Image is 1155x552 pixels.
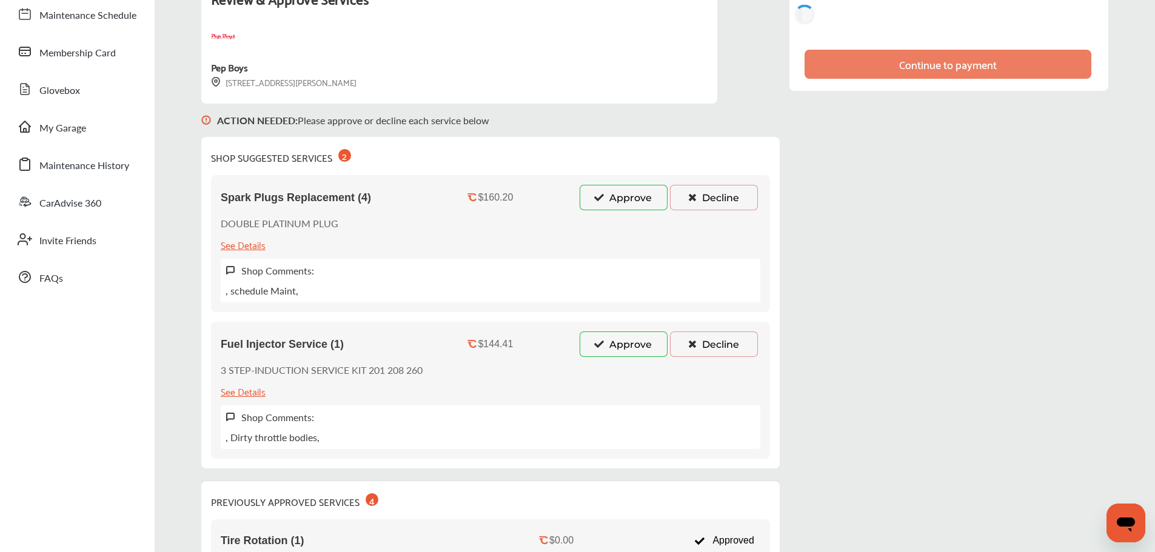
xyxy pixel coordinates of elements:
[226,412,235,422] img: svg+xml;base64,PHN2ZyB3aWR0aD0iMTYiIGhlaWdodD0iMTciIHZpZXdCb3g9IjAgMCAxNiAxNyIgZmlsbD0ibm9uZSIgeG...
[580,185,668,210] button: Approve
[226,284,298,298] p: , schedule Maint,
[221,363,423,377] p: 3 STEP-INDUCTION SERVICE KIT 201 208 260
[221,216,338,230] p: DOUBLE PLATINUM PLUG
[11,186,142,218] a: CarAdvise 360
[11,148,142,180] a: Maintenance History
[1106,504,1145,542] iframe: Button to launch messaging window
[39,271,63,287] span: FAQs
[221,534,304,547] span: Tire Rotation (1)
[217,113,298,127] b: ACTION NEEDED :
[211,75,357,89] div: [STREET_ADDRESS][PERSON_NAME]
[478,192,513,203] div: $160.20
[670,331,758,357] button: Decline
[478,339,513,350] div: $144.41
[549,535,574,546] div: $0.00
[580,331,668,357] button: Approve
[201,104,211,137] img: svg+xml;base64,PHN2ZyB3aWR0aD0iMTYiIGhlaWdodD0iMTciIHZpZXdCb3g9IjAgMCAxNiAxNyIgZmlsbD0ibm9uZSIgeG...
[211,147,351,165] div: SHOP SUGGESTED SERVICES
[338,149,351,162] div: 2
[211,77,221,87] img: svg+xml;base64,PHN2ZyB3aWR0aD0iMTYiIGhlaWdodD0iMTciIHZpZXdCb3g9IjAgMCAxNiAxNyIgZmlsbD0ibm9uZSIgeG...
[217,113,489,127] p: Please approve or decline each service below
[688,529,760,552] div: Approved
[221,236,266,253] div: See Details
[211,491,378,510] div: PREVIOUSLY APPROVED SERVICES
[211,25,235,49] img: logo-pepboys.png
[39,45,116,61] span: Membership Card
[221,191,371,204] span: Spark Plugs Replacement (4)
[211,59,247,75] div: Pep Boys
[226,265,235,276] img: svg+xml;base64,PHN2ZyB3aWR0aD0iMTYiIGhlaWdodD0iMTciIHZpZXdCb3g9IjAgMCAxNiAxNyIgZmlsbD0ibm9uZSIgeG...
[39,8,136,24] span: Maintenance Schedule
[241,264,314,278] label: Shop Comments:
[899,58,997,70] div: Continue to payment
[670,185,758,210] button: Decline
[39,233,96,249] span: Invite Friends
[39,83,80,99] span: Glovebox
[221,338,344,351] span: Fuel Injector Service (1)
[11,261,142,293] a: FAQs
[11,36,142,67] a: Membership Card
[241,410,314,424] label: Shop Comments:
[39,196,101,211] span: CarAdvise 360
[11,224,142,255] a: Invite Friends
[226,430,320,444] p: , Dirty throttle bodies,
[366,493,378,506] div: 4
[221,383,266,399] div: See Details
[39,121,86,136] span: My Garage
[39,158,129,174] span: Maintenance History
[11,111,142,142] a: My Garage
[11,73,142,105] a: Glovebox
